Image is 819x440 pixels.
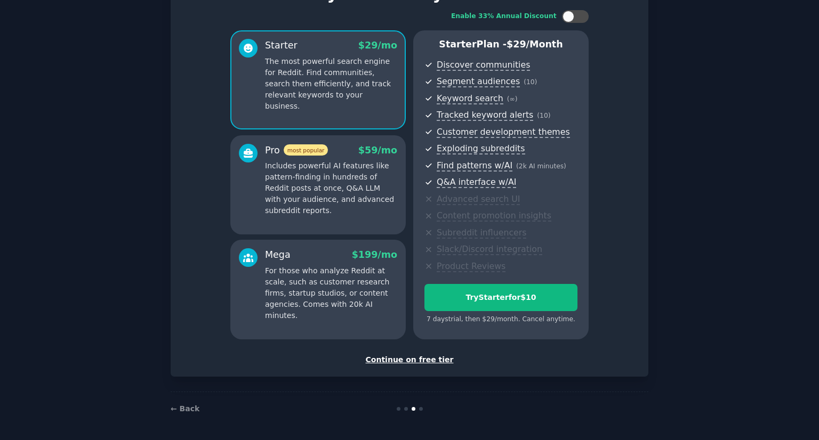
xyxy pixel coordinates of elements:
[425,292,577,303] div: Try Starter for $10
[171,404,199,413] a: ← Back
[437,177,516,188] span: Q&A interface w/AI
[358,145,397,156] span: $ 59 /mo
[437,194,520,205] span: Advanced search UI
[437,210,551,222] span: Content promotion insights
[424,284,577,311] button: TryStarterfor$10
[437,60,530,71] span: Discover communities
[437,160,512,172] span: Find patterns w/AI
[182,354,637,365] div: Continue on free tier
[451,12,557,21] div: Enable 33% Annual Discount
[507,39,563,50] span: $ 29 /month
[265,248,291,262] div: Mega
[507,95,518,103] span: ( ∞ )
[437,127,570,138] span: Customer development themes
[284,144,328,156] span: most popular
[265,56,397,112] p: The most powerful search engine for Reddit. Find communities, search them efficiently, and track ...
[437,76,520,87] span: Segment audiences
[265,265,397,321] p: For those who analyze Reddit at scale, such as customer research firms, startup studios, or conte...
[437,227,526,239] span: Subreddit influencers
[424,38,577,51] p: Starter Plan -
[437,93,503,104] span: Keyword search
[437,244,542,255] span: Slack/Discord integration
[537,112,550,119] span: ( 10 )
[424,315,577,324] div: 7 days trial, then $ 29 /month . Cancel anytime.
[265,144,328,157] div: Pro
[437,110,533,121] span: Tracked keyword alerts
[524,78,537,86] span: ( 10 )
[437,143,525,154] span: Exploding subreddits
[352,249,397,260] span: $ 199 /mo
[437,261,505,272] span: Product Reviews
[265,39,298,52] div: Starter
[516,162,566,170] span: ( 2k AI minutes )
[265,160,397,216] p: Includes powerful AI features like pattern-finding in hundreds of Reddit posts at once, Q&A LLM w...
[358,40,397,51] span: $ 29 /mo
